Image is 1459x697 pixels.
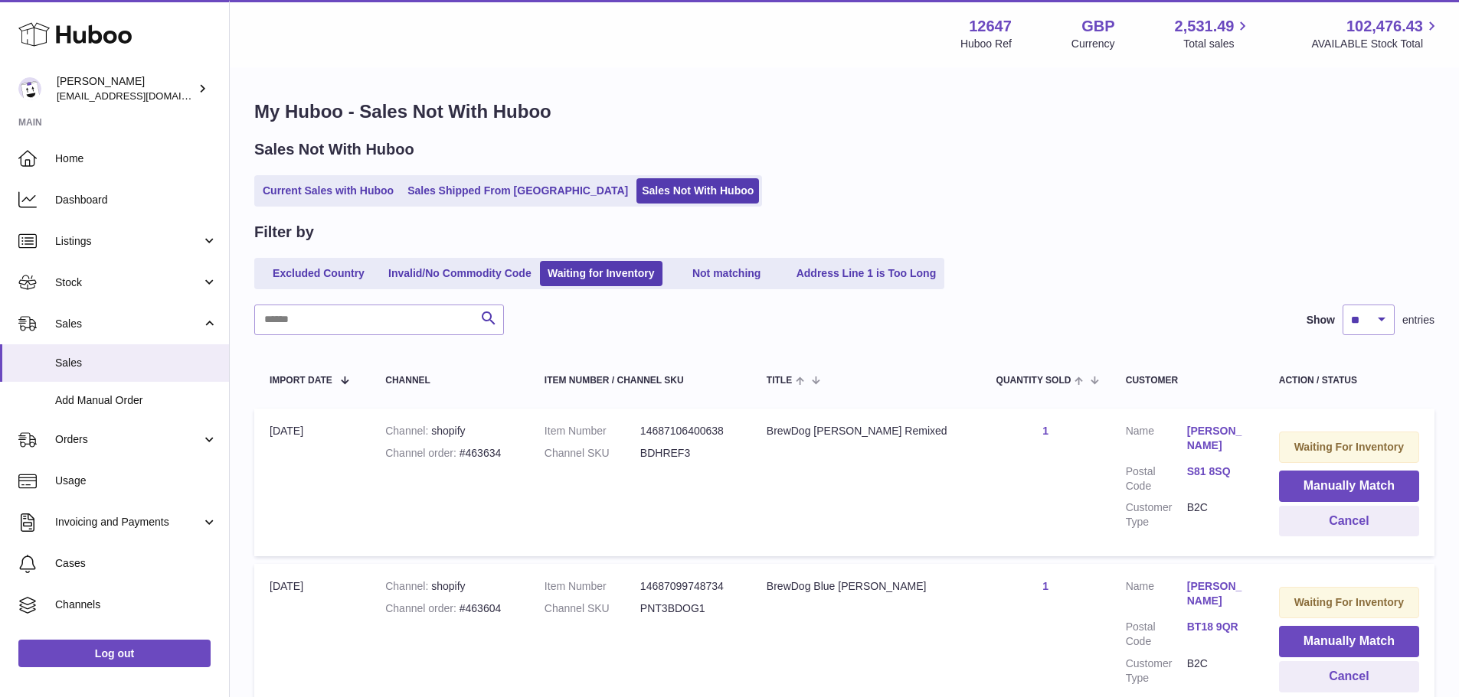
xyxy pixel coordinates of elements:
td: [DATE] [254,409,370,556]
a: 102,476.43 AVAILABLE Stock Total [1311,16,1441,51]
div: Huboo Ref [960,37,1012,51]
a: Current Sales with Huboo [257,178,399,204]
strong: Channel order [385,447,460,459]
a: Address Line 1 is Too Long [791,261,942,286]
dt: Item Number [545,424,640,438]
button: Cancel [1279,661,1419,692]
dt: Customer Type [1126,656,1187,686]
a: Excluded Country [257,261,380,286]
span: Title [767,376,792,386]
div: [PERSON_NAME] [57,74,195,103]
span: Dashboard [55,193,218,207]
strong: Channel order [385,602,460,614]
a: [PERSON_NAME] [1187,424,1248,453]
span: Cases [55,556,218,571]
span: Usage [55,474,218,488]
dt: Postal Code [1126,620,1187,649]
h1: My Huboo - Sales Not With Huboo [254,99,1434,124]
dt: Channel SKU [545,446,640,461]
span: Home [55,151,218,166]
h2: Sales Not With Huboo [254,139,414,160]
dd: PNT3BDOG1 [640,601,736,616]
button: Manually Match [1279,471,1419,502]
span: 2,531.49 [1175,16,1235,37]
dd: B2C [1187,656,1248,686]
button: Manually Match [1279,626,1419,657]
span: Sales [55,356,218,370]
strong: Waiting For Inventory [1294,441,1404,453]
a: [PERSON_NAME] [1187,579,1248,608]
a: 1 [1042,425,1048,437]
div: BrewDog [PERSON_NAME] Remixed [767,424,966,438]
label: Show [1307,313,1335,327]
span: 102,476.43 [1346,16,1423,37]
div: #463604 [385,601,514,616]
strong: 12647 [969,16,1012,37]
dd: B2C [1187,500,1248,529]
span: Import date [270,376,332,386]
div: shopify [385,424,514,438]
dt: Name [1126,579,1187,612]
span: Stock [55,275,201,290]
dd: 14687099748734 [640,579,736,594]
strong: Channel [385,425,431,437]
strong: Waiting For Inventory [1294,596,1404,608]
dt: Customer Type [1126,500,1187,529]
span: Add Manual Order [55,393,218,408]
a: S81 8SQ [1187,464,1248,479]
strong: GBP [1081,16,1114,37]
a: Log out [18,640,211,667]
span: AVAILABLE Stock Total [1311,37,1441,51]
div: Channel [385,376,514,386]
a: 2,531.49 Total sales [1175,16,1252,51]
a: Sales Shipped From [GEOGRAPHIC_DATA] [402,178,633,204]
div: Customer [1126,376,1248,386]
dt: Postal Code [1126,464,1187,493]
span: [EMAIL_ADDRESS][DOMAIN_NAME] [57,90,225,102]
strong: Channel [385,580,431,592]
h2: Filter by [254,222,314,243]
span: Sales [55,317,201,331]
span: Orders [55,432,201,447]
div: shopify [385,579,514,594]
a: 1 [1042,580,1048,592]
div: BrewDog Blue [PERSON_NAME] [767,579,966,594]
a: Waiting for Inventory [540,261,662,286]
dd: 14687106400638 [640,424,736,438]
span: Quantity Sold [996,376,1071,386]
img: internalAdmin-12647@internal.huboo.com [18,77,41,100]
span: entries [1402,313,1434,327]
div: Action / Status [1279,376,1419,386]
dt: Name [1126,424,1187,457]
a: BT18 9QR [1187,620,1248,634]
div: Item Number / Channel SKU [545,376,736,386]
a: Sales Not With Huboo [636,178,759,204]
a: Not matching [666,261,788,286]
span: Channels [55,598,218,612]
button: Cancel [1279,506,1419,537]
div: #463634 [385,446,514,461]
dt: Channel SKU [545,601,640,616]
span: Total sales [1183,37,1251,51]
div: Currency [1071,37,1115,51]
dt: Item Number [545,579,640,594]
a: Invalid/No Commodity Code [383,261,537,286]
span: Invoicing and Payments [55,515,201,529]
span: Listings [55,234,201,249]
dd: BDHREF3 [640,446,736,461]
